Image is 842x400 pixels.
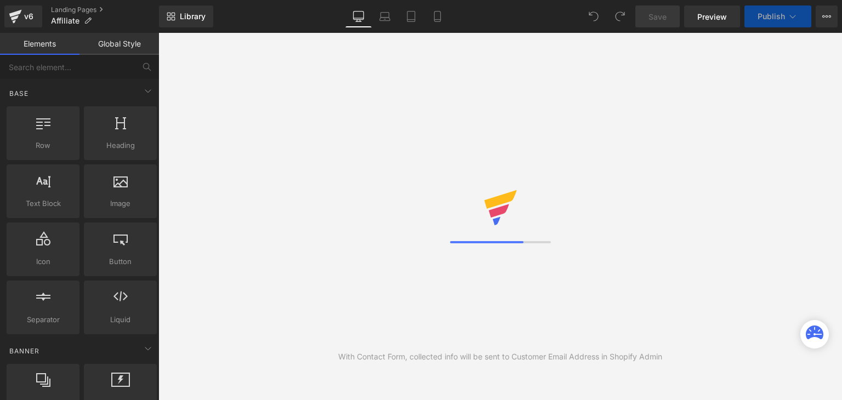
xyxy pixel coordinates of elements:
a: Mobile [424,5,451,27]
span: Button [87,256,153,267]
div: With Contact Form, collected info will be sent to Customer Email Address in Shopify Admin [338,351,662,363]
a: Desktop [345,5,372,27]
span: Banner [8,346,41,356]
span: Icon [10,256,76,267]
span: Base [8,88,30,99]
a: Tablet [398,5,424,27]
button: More [816,5,838,27]
span: Liquid [87,314,153,325]
span: Text Block [10,198,76,209]
a: New Library [159,5,213,27]
a: Preview [684,5,740,27]
span: Preview [697,11,727,22]
span: Row [10,140,76,151]
span: Library [180,12,206,21]
button: Undo [583,5,605,27]
span: Save [648,11,667,22]
a: Landing Pages [51,5,159,14]
a: Laptop [372,5,398,27]
span: Image [87,198,153,209]
button: Redo [609,5,631,27]
div: v6 [22,9,36,24]
span: Publish [758,12,785,21]
button: Publish [744,5,811,27]
span: Separator [10,314,76,325]
span: Affiliate [51,16,79,25]
a: Global Style [79,33,159,55]
span: Heading [87,140,153,151]
a: v6 [4,5,42,27]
